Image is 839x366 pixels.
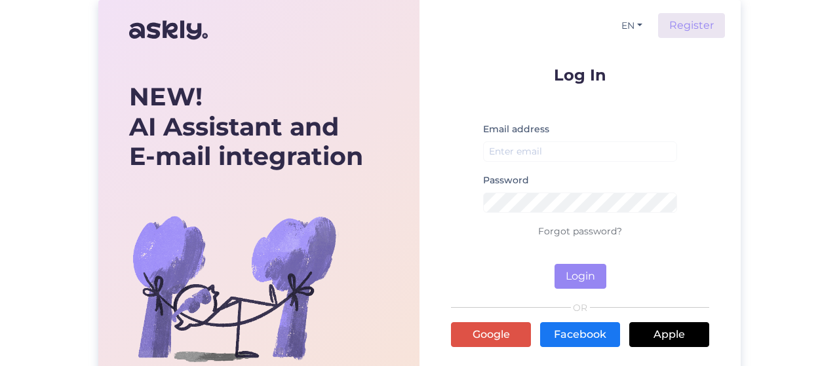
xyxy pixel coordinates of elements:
div: AI Assistant and E-mail integration [129,82,363,172]
span: OR [571,303,590,312]
button: EN [616,16,648,35]
button: Login [555,264,606,289]
a: Google [451,322,531,347]
b: NEW! [129,81,203,112]
img: Askly [129,14,208,46]
label: Email address [483,122,549,136]
label: Password [483,174,529,187]
p: Log In [451,67,709,83]
a: Facebook [540,322,620,347]
a: Forgot password? [538,225,622,237]
a: Apple [629,322,709,347]
a: Register [658,13,725,38]
input: Enter email [483,141,677,162]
